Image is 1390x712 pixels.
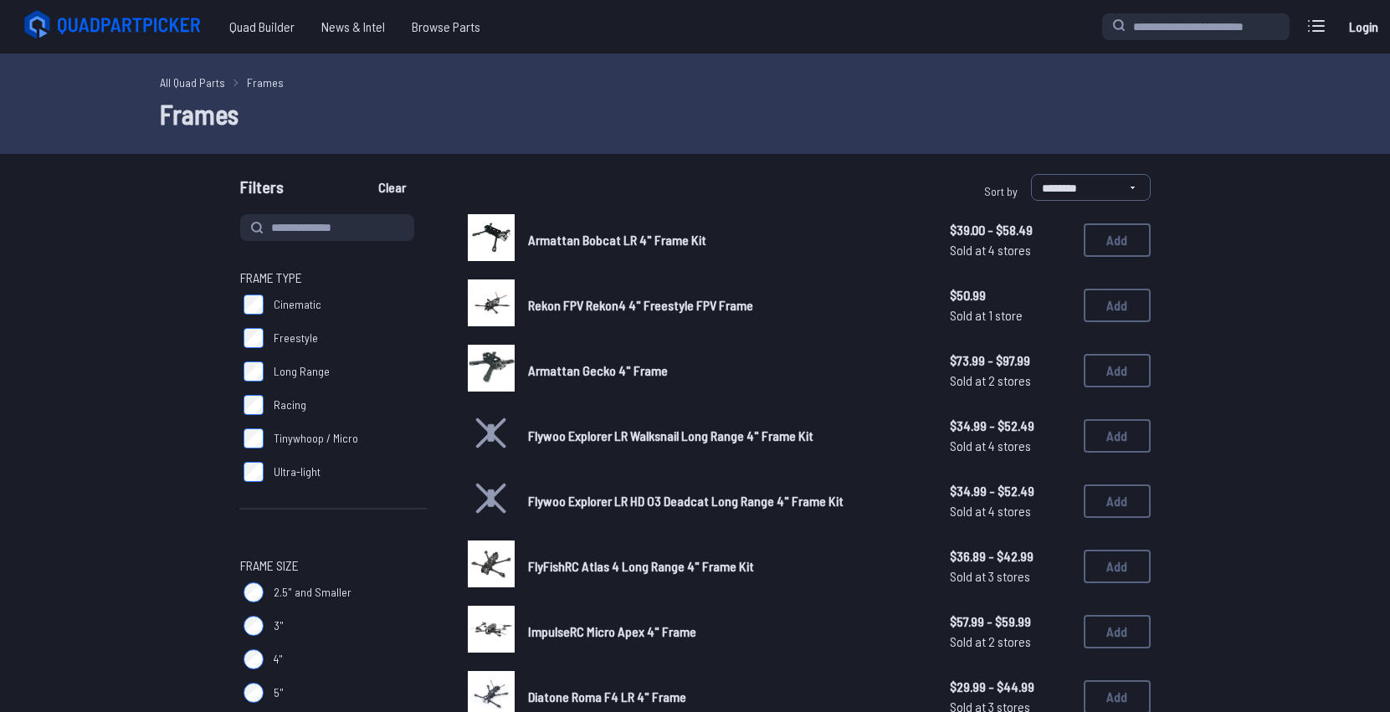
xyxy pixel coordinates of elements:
[160,74,225,91] a: All Quad Parts
[244,616,264,636] input: 3"
[528,230,923,250] a: Armattan Bobcat LR 4" Frame Kit
[274,363,330,380] span: Long Range
[244,361,264,382] input: Long Range
[528,297,753,313] span: Rekon FPV Rekon4 4" Freestyle FPV Frame
[528,295,923,315] a: Rekon FPV Rekon4 4" Freestyle FPV Frame
[950,351,1070,371] span: $73.99 - $97.99
[528,491,923,511] a: Flywoo Explorer LR HD O3 Deadcat Long Range 4" Frame Kit
[240,268,302,288] span: Frame Type
[468,540,515,592] a: image
[468,345,515,392] img: image
[950,632,1070,652] span: Sold at 2 stores
[468,279,515,331] a: image
[468,540,515,587] img: image
[244,428,264,448] input: Tinywhoop / Micro
[274,296,321,313] span: Cinematic
[528,689,686,704] span: Diatone Roma F4 LR 4" Frame
[274,617,284,634] span: 3"
[216,10,308,44] a: Quad Builder
[950,481,1070,501] span: $34.99 - $52.49
[950,612,1070,632] span: $57.99 - $59.99
[528,558,754,574] span: FlyFishRC Atlas 4 Long Range 4" Frame Kit
[984,184,1018,198] span: Sort by
[244,582,264,602] input: 2.5" and Smaller
[1031,174,1151,201] select: Sort by
[528,556,923,576] a: FlyFishRC Atlas 4 Long Range 4" Frame Kit
[244,462,264,482] input: Ultra-light
[528,493,844,509] span: Flywoo Explorer LR HD O3 Deadcat Long Range 4" Frame Kit
[950,371,1070,391] span: Sold at 2 stores
[468,279,515,326] img: image
[1084,223,1151,257] button: Add
[528,232,706,248] span: Armattan Bobcat LR 4" Frame Kit
[240,174,284,207] span: Filters
[950,285,1070,305] span: $50.99
[950,416,1070,436] span: $34.99 - $52.49
[1084,289,1151,322] button: Add
[308,10,398,44] a: News & Intel
[1084,484,1151,518] button: Add
[468,606,515,658] a: image
[274,684,284,701] span: 5"
[364,174,420,201] button: Clear
[247,74,284,91] a: Frames
[244,683,264,703] input: 5"
[274,464,321,480] span: Ultra-light
[950,501,1070,521] span: Sold at 4 stores
[950,546,1070,566] span: $36.89 - $42.99
[244,328,264,348] input: Freestyle
[468,214,515,266] a: image
[950,240,1070,260] span: Sold at 4 stores
[1084,419,1151,453] button: Add
[398,10,494,44] a: Browse Parts
[468,214,515,261] img: image
[240,556,299,576] span: Frame Size
[274,584,351,601] span: 2.5" and Smaller
[1084,550,1151,583] button: Add
[468,606,515,653] img: image
[528,426,923,446] a: Flywoo Explorer LR Walksnail Long Range 4" Frame Kit
[274,330,318,346] span: Freestyle
[274,397,306,413] span: Racing
[528,361,923,381] a: Armattan Gecko 4" Frame
[160,94,1231,134] h1: Frames
[950,566,1070,587] span: Sold at 3 stores
[1343,10,1383,44] a: Login
[950,677,1070,697] span: $29.99 - $44.99
[274,651,283,668] span: 4"
[528,362,668,378] span: Armattan Gecko 4" Frame
[528,623,696,639] span: ImpulseRC Micro Apex 4" Frame
[274,430,358,447] span: Tinywhoop / Micro
[244,295,264,315] input: Cinematic
[468,345,515,397] a: image
[244,395,264,415] input: Racing
[950,305,1070,325] span: Sold at 1 store
[950,436,1070,456] span: Sold at 4 stores
[528,687,923,707] a: Diatone Roma F4 LR 4" Frame
[244,649,264,669] input: 4"
[1084,354,1151,387] button: Add
[528,622,923,642] a: ImpulseRC Micro Apex 4" Frame
[528,428,813,443] span: Flywoo Explorer LR Walksnail Long Range 4" Frame Kit
[1084,615,1151,648] button: Add
[950,220,1070,240] span: $39.00 - $58.49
